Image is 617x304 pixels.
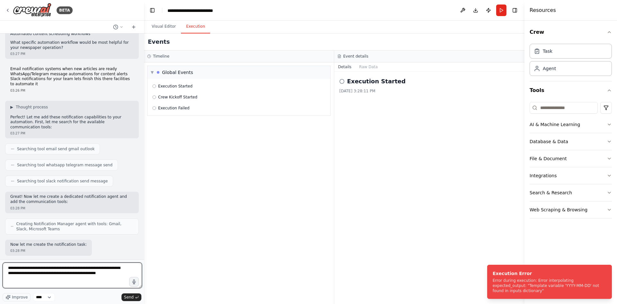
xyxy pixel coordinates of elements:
span: Searching tool whatsapp telegram message send [17,162,112,168]
img: Logo [13,3,51,17]
span: Creating Notification Manager agent with tools: Gmail, Slack, Microsoft Teams [16,221,133,232]
h2: Events [148,37,170,46]
p: Now let me create the notification task: [10,242,87,247]
p: Perfect! Let me add these notification capabilities to your automation. First, let me search for ... [10,115,134,130]
h2: Execution Started [347,77,406,86]
div: [DATE] 3:28:11 PM [339,88,519,94]
button: Visual Editor [147,20,181,33]
button: Hide right sidebar [510,6,519,15]
li: Automated content scheduling workflows [10,32,134,37]
button: Start a new chat [129,23,139,31]
div: Execution Error [493,270,604,277]
button: Switch to previous chat [111,23,126,31]
button: Details [334,62,355,71]
button: File & Document [530,150,612,167]
h4: Resources [530,6,556,14]
button: Improve [3,293,31,301]
button: ▶Thought process [10,105,48,110]
button: AI & Machine Learning [530,116,612,133]
p: What specific automation workflow would be most helpful for your newspaper operation? [10,40,134,50]
button: Send [121,293,141,301]
button: Integrations [530,167,612,184]
span: Searching tool slack notification send message [17,179,108,184]
span: Execution Failed [158,106,190,111]
button: Tools [530,81,612,99]
div: BETA [57,6,73,14]
span: Send [124,295,134,300]
nav: breadcrumb [167,7,225,13]
div: 03:26 PM [10,88,134,93]
button: Execution [181,20,210,33]
span: Crew Kickoff Started [158,95,197,100]
div: 03:28 PM [10,206,134,211]
p: Email notification systems when new articles are ready WhatsApp/Telegram message automations for ... [10,67,134,87]
div: Agent [543,65,556,72]
h3: Timeline [153,54,169,59]
div: Tools [530,99,612,224]
span: Execution Started [158,84,192,89]
div: 03:28 PM [10,248,87,253]
button: Web Scraping & Browsing [530,201,612,218]
span: ▼ [151,70,154,75]
span: Improve [12,295,28,300]
button: Raw Data [355,62,382,71]
div: Error during execution: Error interpolating expected_output: "Template variable 'YYYY-MM-DD' not ... [493,278,604,293]
div: Task [543,48,552,54]
button: Crew [530,23,612,41]
button: Search & Research [530,184,612,201]
span: Searching tool email send gmail outlook [17,146,94,152]
h3: Event details [343,54,368,59]
div: Global Events [162,69,193,76]
p: Great! Now let me create a dedicated notification agent and add the communication tools: [10,194,134,204]
button: Hide left sidebar [148,6,157,15]
span: ▶ [10,105,13,110]
div: 03:27 PM [10,131,134,136]
span: Thought process [16,105,48,110]
div: Crew [530,41,612,81]
div: 03:27 PM [10,51,134,56]
button: Database & Data [530,133,612,150]
button: Click to speak your automation idea [129,277,139,287]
